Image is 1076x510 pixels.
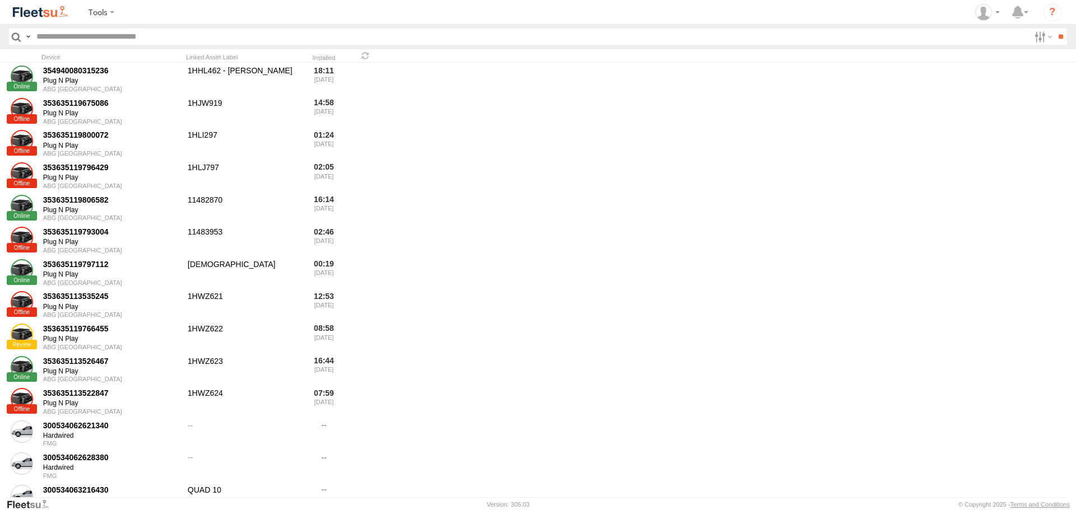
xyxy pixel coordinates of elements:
div: ABG [GEOGRAPHIC_DATA] [43,279,180,286]
div: 02:05 [DATE] [303,161,345,191]
div: ABG [GEOGRAPHIC_DATA] [43,214,180,221]
div: Hardwired [43,432,180,441]
div: 12:53 [DATE] [303,290,345,320]
a: Terms and Conditions [1010,501,1070,508]
div: 353635113522847 [43,388,180,398]
div: Plug N Play [43,109,180,118]
div: Version: 305.03 [487,501,530,508]
label: Search Query [24,29,33,45]
div: 300534062621340 [43,420,180,431]
div: ABG [GEOGRAPHIC_DATA] [43,344,180,350]
div: 353635119793004 [43,227,180,237]
div: Hardwired [43,496,180,505]
div: 353635119675086 [43,98,180,108]
div: 1HWZ621 [186,290,298,320]
div: Plug N Play [43,142,180,151]
div: Plug N Play [43,303,180,312]
div: FMG [43,472,180,479]
div: Hardwired [43,464,180,472]
div: 08:58 [DATE] [303,322,345,352]
div: ABG [GEOGRAPHIC_DATA] [43,150,180,157]
div: 02:46 [DATE] [303,225,345,255]
div: [DEMOGRAPHIC_DATA] [186,258,298,288]
div: Device [41,53,182,61]
div: 1HWZ623 [186,354,298,385]
div: ABG [GEOGRAPHIC_DATA] [43,183,180,189]
div: Plug N Play [43,399,180,408]
div: 16:44 [DATE] [303,354,345,385]
div: 353635113535245 [43,291,180,301]
img: fleetsu-logo-horizontal.svg [11,4,69,20]
div: Plug N Play [43,77,180,86]
div: 16:14 [DATE] [303,193,345,223]
div: ABG [GEOGRAPHIC_DATA] [43,118,180,125]
label: Search Filter Options [1030,29,1054,45]
div: 18:11 [DATE] [303,64,345,94]
div: 353635119797112 [43,259,180,269]
div: Linked Asset Label [186,53,298,61]
div: ABG [GEOGRAPHIC_DATA] [43,376,180,382]
div: ABG [GEOGRAPHIC_DATA] [43,408,180,415]
div: Plug N Play [43,174,180,183]
div: 353635113526467 [43,356,180,366]
div: © Copyright 2025 - [958,501,1070,508]
div: 300534062628380 [43,452,180,462]
div: ABG [GEOGRAPHIC_DATA] [43,86,180,92]
div: 07:59 [DATE] [303,386,345,417]
div: 1HWZ624 [186,386,298,417]
div: 1HLI297 [186,129,298,159]
div: Plug N Play [43,270,180,279]
div: ABG [GEOGRAPHIC_DATA] [43,247,180,254]
div: 353635119766455 [43,324,180,334]
div: Plug N Play [43,335,180,344]
div: 354940080315236 [43,65,180,76]
div: 14:58 [DATE] [303,96,345,127]
div: Plug N Play [43,238,180,247]
i: ? [1043,3,1061,21]
span: Refresh [359,50,372,61]
div: Installed [303,55,345,61]
div: FMG [43,440,180,447]
div: 1HJW919 [186,96,298,127]
div: 1HWZ622 [186,322,298,352]
div: 11482870 [186,193,298,223]
div: 00:19 [DATE] [303,258,345,288]
div: Plug N Play [43,367,180,376]
div: 300534063216430 [43,485,180,495]
div: ABG [GEOGRAPHIC_DATA] [43,311,180,318]
div: Shane Boyle [971,4,1004,21]
div: 1HLJ797 [186,161,298,191]
div: Plug N Play [43,206,180,215]
div: 01:24 [DATE] [303,129,345,159]
div: 11483953 [186,225,298,255]
a: Visit our Website [6,499,58,510]
div: 353635119806582 [43,195,180,205]
div: 1HHL462 - [PERSON_NAME] [186,64,298,94]
div: 353635119800072 [43,130,180,140]
div: 353635119796429 [43,162,180,172]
